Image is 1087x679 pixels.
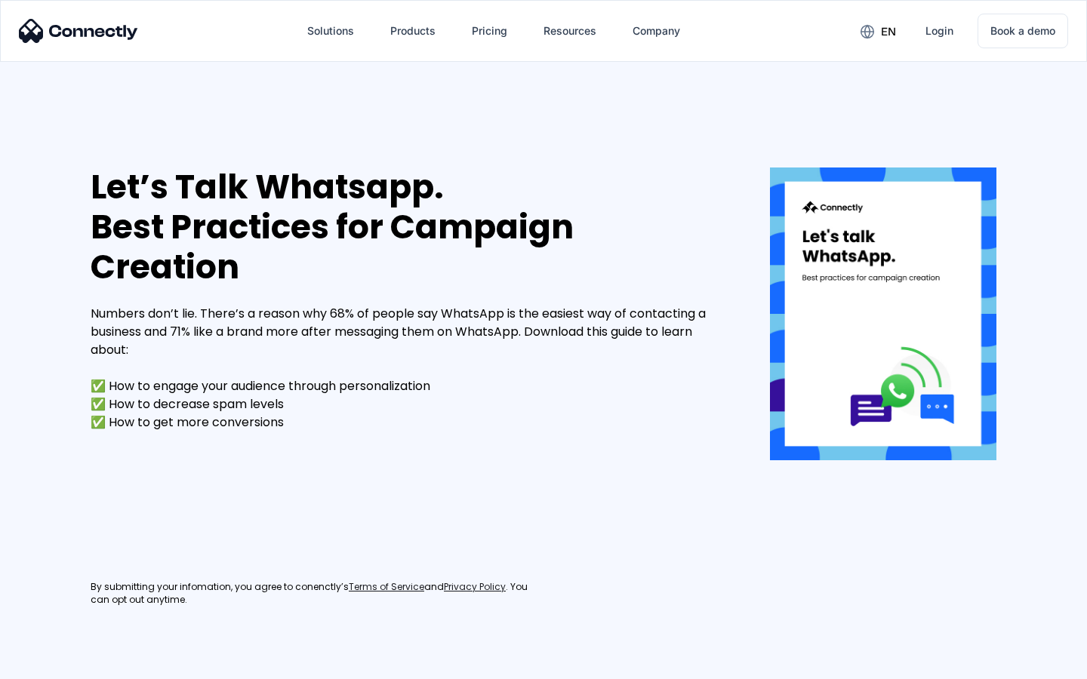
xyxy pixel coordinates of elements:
[91,581,543,607] div: By submitting your infomation, you agree to conenctly’s and . You can opt out anytime.
[444,581,506,594] a: Privacy Policy
[913,13,965,49] a: Login
[19,19,138,43] img: Connectly Logo
[978,14,1068,48] a: Book a demo
[91,305,725,432] div: Numbers don’t lie. There’s a reason why 68% of people say WhatsApp is the easiest way of contacti...
[30,653,91,674] ul: Language list
[460,13,519,49] a: Pricing
[91,450,468,563] iframe: Form 0
[390,20,436,41] div: Products
[472,20,507,41] div: Pricing
[925,20,953,41] div: Login
[91,167,725,287] div: Let’s Talk Whatsapp. Best Practices for Campaign Creation
[543,20,596,41] div: Resources
[349,581,424,594] a: Terms of Service
[633,20,680,41] div: Company
[307,20,354,41] div: Solutions
[881,21,896,42] div: en
[15,653,91,674] aside: Language selected: English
